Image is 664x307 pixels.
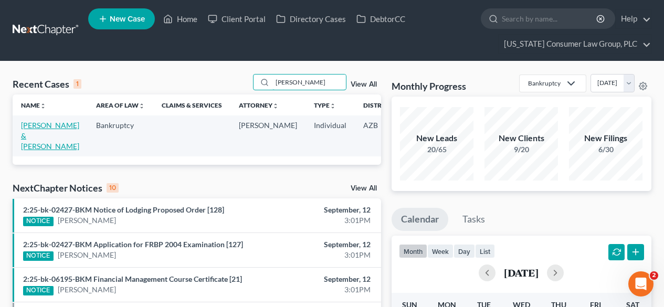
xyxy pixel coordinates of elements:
[616,9,651,28] a: Help
[96,101,145,109] a: Area of Lawunfold_more
[88,115,153,156] td: Bankruptcy
[261,239,370,250] div: September, 12
[23,286,54,295] div: NOTICE
[351,185,377,192] a: View All
[203,9,271,28] a: Client Portal
[305,115,355,156] td: Individual
[239,101,279,109] a: Attorneyunfold_more
[650,271,658,280] span: 2
[528,79,561,88] div: Bankruptcy
[230,115,305,156] td: [PERSON_NAME]
[499,35,651,54] a: [US_STATE] Consumer Law Group, PLC
[13,78,81,90] div: Recent Cases
[23,274,242,283] a: 2:25-bk-06195-BKM Financial Management Course Certificate [21]
[23,251,54,261] div: NOTICE
[351,81,377,88] a: View All
[23,240,243,249] a: 2:25-bk-02427-BKM Application for FRBP 2004 Examination [127]
[351,9,410,28] a: DebtorCC
[23,205,224,214] a: 2:25-bk-02427-BKM Notice of Lodging Proposed Order [128]
[475,244,495,258] button: list
[58,250,116,260] a: [PERSON_NAME]
[392,208,448,231] a: Calendar
[261,284,370,295] div: 3:01PM
[139,103,145,109] i: unfold_more
[23,217,54,226] div: NOTICE
[73,79,81,89] div: 1
[569,144,642,155] div: 6/30
[392,80,466,92] h3: Monthly Progress
[21,101,46,109] a: Nameunfold_more
[58,284,116,295] a: [PERSON_NAME]
[261,274,370,284] div: September, 12
[110,15,145,23] span: New Case
[400,132,473,144] div: New Leads
[504,267,539,278] h2: [DATE]
[271,9,351,28] a: Directory Cases
[484,132,558,144] div: New Clients
[314,101,336,109] a: Typeunfold_more
[400,144,473,155] div: 20/65
[261,205,370,215] div: September, 12
[21,121,79,151] a: [PERSON_NAME] & [PERSON_NAME]
[454,244,475,258] button: day
[628,271,654,297] iframe: Intercom live chat
[158,9,203,28] a: Home
[13,182,119,194] div: NextChapter Notices
[272,103,279,109] i: unfold_more
[153,94,230,115] th: Claims & Services
[330,103,336,109] i: unfold_more
[427,244,454,258] button: week
[107,183,119,193] div: 10
[40,103,46,109] i: unfold_more
[58,215,116,226] a: [PERSON_NAME]
[502,9,598,28] input: Search by name...
[453,208,494,231] a: Tasks
[261,215,370,226] div: 3:01PM
[355,115,406,156] td: AZB
[569,132,642,144] div: New Filings
[272,75,346,90] input: Search by name...
[261,250,370,260] div: 3:01PM
[363,101,398,109] a: Districtunfold_more
[399,244,427,258] button: month
[484,144,558,155] div: 9/20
